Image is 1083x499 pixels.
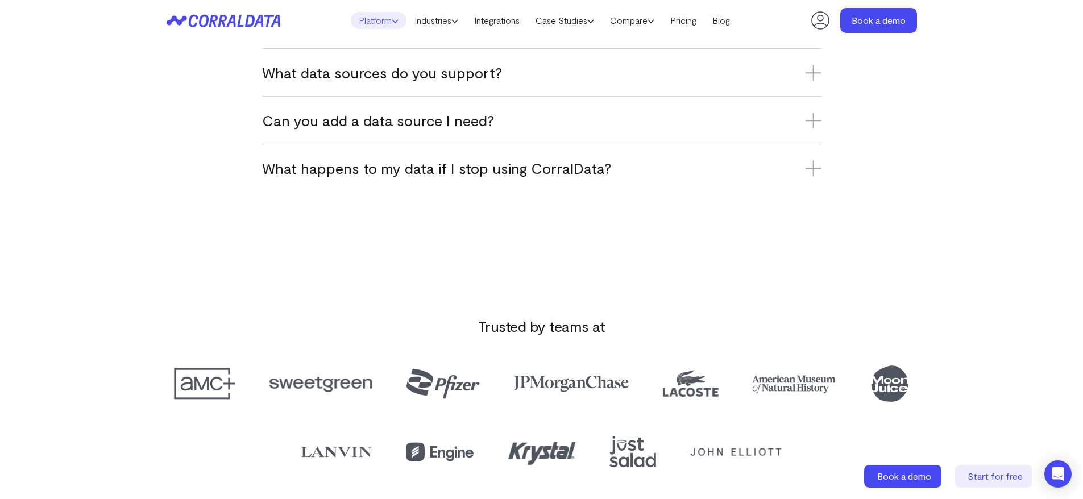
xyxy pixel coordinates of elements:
[968,471,1023,481] span: Start for free
[262,111,821,130] h3: Can you add a data source I need?
[528,12,602,29] a: Case Studies
[662,12,704,29] a: Pricing
[466,12,528,29] a: Integrations
[262,63,821,82] h3: What data sources do you support?
[1044,460,1072,488] div: Open Intercom Messenger
[262,159,821,177] h3: What happens to my data if I stop using CorralData?
[406,12,466,29] a: Industries
[877,471,931,481] span: Book a demo
[167,317,917,335] h3: Trusted by teams at
[351,12,406,29] a: Platform
[864,465,944,488] a: Book a demo
[704,12,738,29] a: Blog
[840,8,917,33] a: Book a demo
[955,465,1035,488] a: Start for free
[602,12,662,29] a: Compare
